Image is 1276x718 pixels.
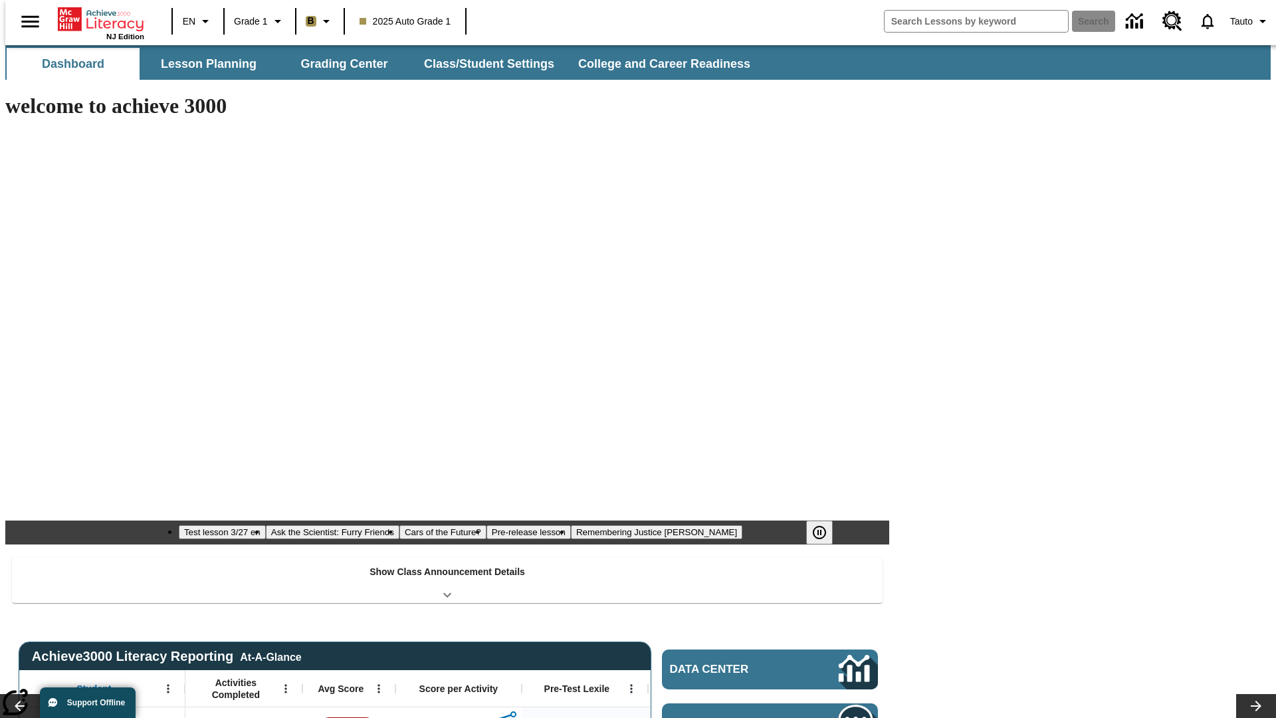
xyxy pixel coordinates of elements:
[58,6,144,33] a: Home
[12,557,883,603] div: Show Class Announcement Details
[177,9,219,33] button: Language: EN, Select a language
[32,649,302,664] span: Achieve3000 Literacy Reporting
[276,679,296,699] button: Open Menu
[1225,9,1276,33] button: Profile/Settings
[1190,4,1225,39] a: Notifications
[318,683,364,695] span: Avg Score
[369,679,389,699] button: Open Menu
[544,683,610,695] span: Pre-Test Lexile
[370,565,525,579] p: Show Class Announcement Details
[1230,15,1253,29] span: Tauto
[58,5,144,41] div: Home
[399,525,486,539] button: Slide 3 Cars of the Future?
[76,683,111,695] span: Student
[568,48,761,80] button: College and Career Readiness
[67,698,125,707] span: Support Offline
[5,45,1271,80] div: SubNavbar
[158,679,178,699] button: Open Menu
[360,15,451,29] span: 2025 Auto Grade 1
[278,48,411,80] button: Grading Center
[1236,694,1276,718] button: Lesson carousel, Next
[308,13,314,29] span: B
[571,525,742,539] button: Slide 5 Remembering Justice O'Connor
[40,687,136,718] button: Support Offline
[670,663,794,676] span: Data Center
[885,11,1068,32] input: search field
[229,9,291,33] button: Grade: Grade 1, Select a grade
[192,677,280,701] span: Activities Completed
[5,48,762,80] div: SubNavbar
[266,525,399,539] button: Slide 2 Ask the Scientist: Furry Friends
[142,48,275,80] button: Lesson Planning
[183,15,195,29] span: EN
[5,94,889,118] h1: welcome to achieve 3000
[1118,3,1154,40] a: Data Center
[806,521,846,544] div: Pause
[11,2,50,41] button: Open side menu
[7,48,140,80] button: Dashboard
[419,683,498,695] span: Score per Activity
[1154,3,1190,39] a: Resource Center, Will open in new tab
[300,9,340,33] button: Boost Class color is light brown. Change class color
[806,521,833,544] button: Pause
[179,525,266,539] button: Slide 1 Test lesson 3/27 en
[106,33,144,41] span: NJ Edition
[662,650,878,689] a: Data Center
[621,679,641,699] button: Open Menu
[240,649,301,663] div: At-A-Glance
[486,525,571,539] button: Slide 4 Pre-release lesson
[234,15,268,29] span: Grade 1
[413,48,565,80] button: Class/Student Settings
